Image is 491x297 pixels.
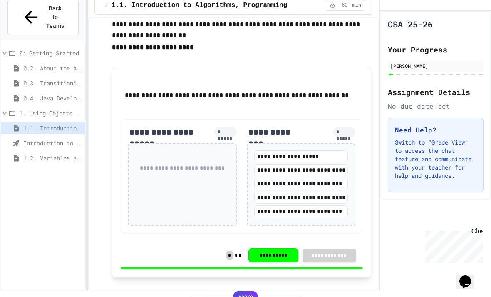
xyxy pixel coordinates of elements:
[395,125,476,135] h3: Need Help?
[23,79,82,87] span: 0.3. Transitioning from AP CSP to AP CSA
[388,44,484,55] h2: Your Progress
[19,49,82,57] span: 0: Getting Started
[422,227,483,263] iframe: chat widget
[112,0,347,10] span: 1.1. Introduction to Algorithms, Programming, and Compilers
[388,86,484,98] h2: Assignment Details
[105,2,108,9] span: /
[388,101,484,111] div: No due date set
[456,264,483,289] iframe: chat widget
[19,109,82,117] span: 1. Using Objects and Methods
[390,62,481,70] div: [PERSON_NAME]
[23,124,82,132] span: 1.1. Introduction to Algorithms, Programming, and Compilers
[352,2,361,9] span: min
[3,3,57,53] div: Chat with us now!Close
[338,2,351,9] span: 60
[23,154,82,162] span: 1.2. Variables and Data Types
[46,4,65,30] span: Back to Teams
[395,138,476,180] p: Switch to "Grade View" to access the chat feature and communicate with your teacher for help and ...
[23,64,82,72] span: 0.2. About the AP CSA Exam
[23,139,82,147] span: Introduction to Algorithms, Programming, and Compilers
[23,94,82,102] span: 0.4. Java Development Environments
[388,18,433,30] h1: CSA 25-26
